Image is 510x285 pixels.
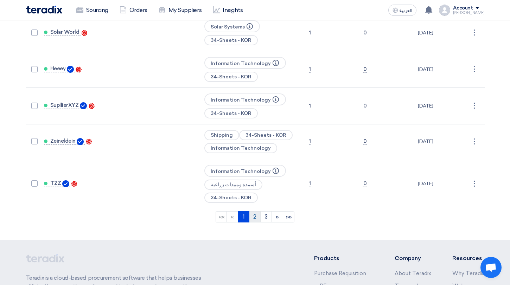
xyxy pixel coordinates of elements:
[204,193,258,203] span: 34-Sheets - KOR
[44,102,88,109] a: SupllierXYZ Verified Account
[80,102,87,109] img: Verified Account
[388,5,416,16] button: العربية
[468,136,480,147] div: ⋮
[50,29,79,35] span: Solar World
[204,165,286,177] span: Information Technology
[44,66,75,72] a: Heeey Verified Account
[44,29,81,36] a: Solar World
[400,8,412,13] span: العربية
[453,5,473,11] div: Account
[468,100,480,111] div: ⋮
[453,11,485,15] div: [PERSON_NAME]
[468,178,480,189] div: ⋮
[50,102,79,108] span: SupllierXYZ
[207,2,248,18] a: Insights
[77,138,84,145] img: Verified Account
[468,27,480,38] div: ⋮
[412,88,468,124] td: [DATE]
[452,270,485,277] a: Why Teradix
[412,51,468,88] td: [DATE]
[153,2,207,18] a: My Suppliers
[480,257,502,278] div: Open chat
[249,211,261,222] a: 2
[309,30,311,36] span: 1
[204,72,258,82] span: 34-Sheets - KOR
[276,213,279,220] span: »
[309,138,311,145] span: 1
[71,2,114,18] a: Sourcing
[309,180,311,187] span: 1
[260,211,272,222] a: 3
[50,180,61,186] span: TZZ
[272,211,283,222] a: Next
[114,2,153,18] a: Orders
[204,143,277,153] span: Information Technology
[50,138,76,144] span: Zeineldein
[452,254,485,263] li: Resources
[395,270,431,277] a: About Teradix
[309,66,311,73] span: 1
[62,180,69,187] img: Verified Account
[363,30,367,36] span: 0
[395,254,431,263] li: Company
[44,138,85,145] a: Zeineldein Verified Account
[44,180,70,187] a: TZZ Verified Account
[283,211,294,222] a: Last
[204,130,239,140] span: Shipping
[26,208,485,226] ngb-pagination: Default pagination
[204,57,286,69] span: Information Technology
[238,211,249,222] a: 1
[468,64,480,75] div: ⋮
[314,254,374,263] li: Products
[239,130,293,140] span: 34-Sheets - KOR
[309,103,311,109] span: 1
[363,180,367,187] span: 0
[314,270,366,277] a: Purchase Requisition
[50,66,66,71] span: Heeey
[204,20,260,32] span: Solar Systems
[363,66,367,73] span: 0
[363,138,367,145] span: 0
[412,159,468,208] td: [DATE]
[204,35,258,45] span: 34-Sheets - KOR
[363,103,367,109] span: 0
[412,14,468,51] td: [DATE]
[204,108,258,118] span: 34-Sheets - KOR
[204,180,262,190] span: أسمدة ومبيدات زراعية
[412,124,468,159] td: [DATE]
[67,66,74,73] img: Verified Account
[204,93,286,105] span: Information Technology
[26,6,62,14] img: Teradix logo
[286,213,292,220] span: »»
[439,5,450,16] img: profile_test.png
